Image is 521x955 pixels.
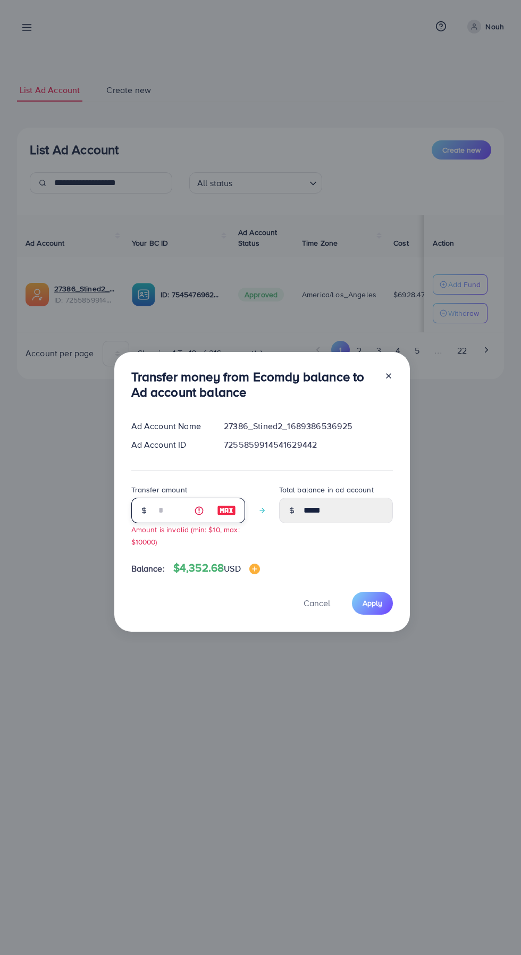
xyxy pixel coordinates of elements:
[131,524,240,547] small: Amount is invalid (min: $10, max: $10000)
[363,598,382,608] span: Apply
[173,562,260,575] h4: $4,352.68
[217,504,236,517] img: image
[304,597,330,609] span: Cancel
[224,563,240,574] span: USD
[131,484,187,495] label: Transfer amount
[131,563,165,575] span: Balance:
[476,907,513,947] iframe: Chat
[290,592,343,615] button: Cancel
[249,564,260,574] img: image
[215,420,401,432] div: 27386_Stined2_1689386536925
[215,439,401,451] div: 7255859914541629442
[279,484,374,495] label: Total balance in ad account
[131,369,376,400] h3: Transfer money from Ecomdy balance to Ad account balance
[352,592,393,615] button: Apply
[123,420,216,432] div: Ad Account Name
[123,439,216,451] div: Ad Account ID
